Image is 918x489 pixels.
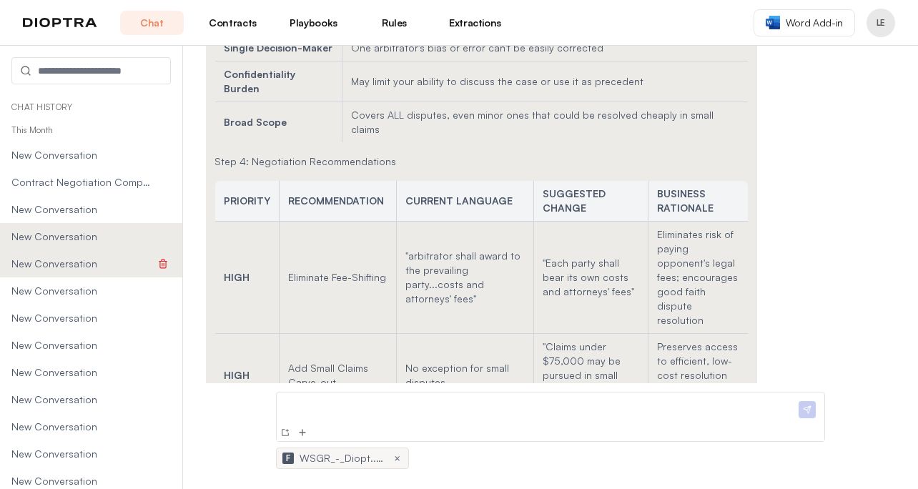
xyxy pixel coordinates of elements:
[280,222,397,334] td: Eliminate Fee-Shifting
[648,334,749,418] td: Preserves access to efficient, low-cost resolution for smaller disputes
[648,222,749,334] td: Eliminates risk of paying opponent's legal fees; encourages good faith dispute resolution
[11,365,155,380] span: New Conversation
[786,16,843,30] span: Word Add-in
[534,334,648,418] td: "Claims under $75,000 may be pursued in small claims or state court"
[295,425,310,440] button: Add Files
[11,257,155,271] span: New Conversation
[11,311,155,325] span: New Conversation
[224,41,332,54] strong: Single Decision-Maker
[224,68,295,94] strong: Confidentiality Burden
[288,194,384,207] strong: RECOMMENDATION
[657,187,714,214] strong: BUSINESS RATIONALE
[11,474,155,488] span: New Conversation
[300,451,385,465] span: WSGR_-_Diopt...docx
[224,116,287,128] strong: Broad Scope
[11,392,155,407] span: New Conversation
[362,11,426,35] a: Rules
[11,447,155,461] span: New Conversation
[280,427,291,438] img: New Conversation
[766,16,780,29] img: word
[754,9,855,36] a: Word Add-in
[11,420,155,434] span: New Conversation
[214,154,749,169] h2: Step 4: Negotiation Recommendations
[286,453,290,464] span: F
[11,148,155,162] span: New Conversation
[342,102,749,143] td: Covers ALL disputes, even minor ones that could be resolved cheaply in small claims
[11,229,155,244] span: New Conversation
[282,11,345,35] a: Playbooks
[405,194,513,207] strong: CURRENT LANGUAGE
[278,425,292,440] button: New Conversation
[391,453,403,464] button: ×
[297,427,308,438] img: Add Files
[280,334,397,418] td: Add Small Claims Carve-out
[11,175,155,189] span: Contract Negotiation Comparison Table with Tracked Changes
[397,334,534,418] td: No exception for small disputes
[342,35,749,61] td: One arbitrator's bias or error can't be easily corrected
[224,369,250,381] strong: HIGH
[543,187,606,214] strong: SUGGESTED CHANGE
[534,222,648,334] td: "Each party shall bear its own costs and attorneys' fees"
[397,222,534,334] td: "arbitrator shall award to the prevailing party...costs and attorneys' fees"
[11,102,171,113] p: Chat History
[867,9,895,37] button: Profile menu
[11,202,155,217] span: New Conversation
[799,401,816,418] img: Send
[443,11,507,35] a: Extractions
[120,11,184,35] a: Chat
[342,61,749,102] td: May limit your ability to discuss the case or use it as precedent
[23,18,97,28] img: logo
[201,11,265,35] a: Contracts
[224,194,270,207] strong: PRIORITY
[11,338,155,352] span: New Conversation
[224,271,250,283] strong: HIGH
[11,284,155,298] span: New Conversation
